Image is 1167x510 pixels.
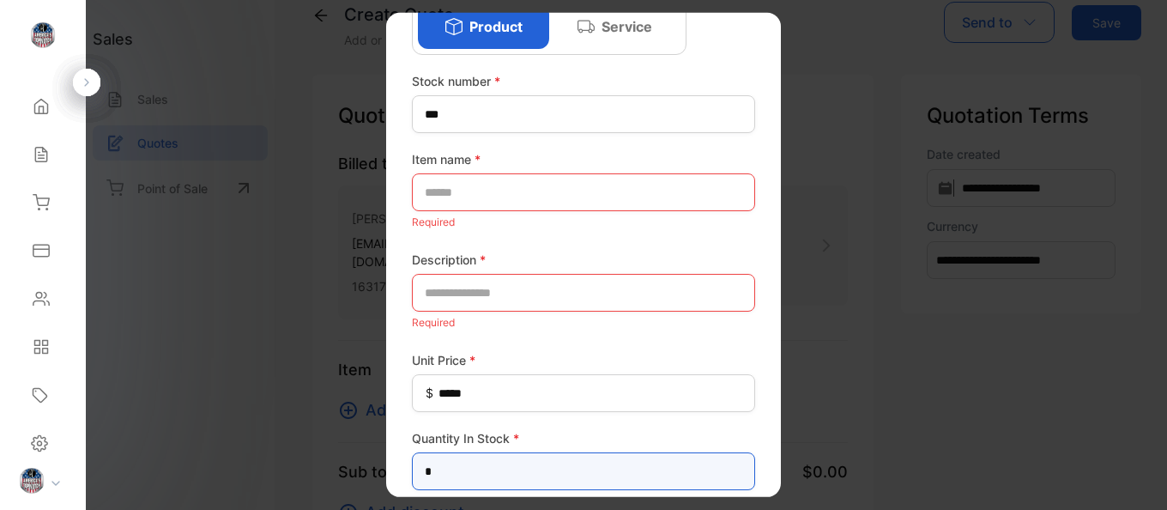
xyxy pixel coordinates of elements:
[412,211,755,234] p: Required
[426,384,433,402] span: $
[412,312,755,334] p: Required
[602,16,652,37] p: Service
[14,7,65,58] button: Open LiveChat chat widget
[412,150,755,168] label: Item name
[19,468,45,494] img: profile
[412,72,755,90] label: Stock number
[412,429,755,447] label: Quantity In Stock
[469,16,523,37] p: Product
[412,351,755,369] label: Unit Price
[30,22,56,48] img: logo
[412,251,755,269] label: Description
